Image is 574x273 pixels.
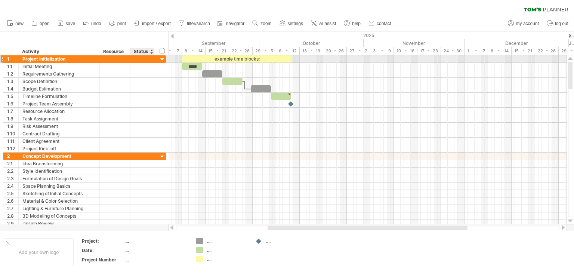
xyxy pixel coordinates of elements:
div: 2.6 [7,197,18,205]
div: Budget Estimation [22,85,96,92]
div: 1.3 [7,78,18,85]
span: my account [516,21,539,26]
div: 24 - 30 [441,47,465,55]
div: 1.1 [7,63,18,70]
a: AI assist [309,19,338,28]
div: November 2025 [364,39,465,47]
span: undo [91,21,101,26]
span: contact [377,21,391,26]
div: 1.6 [7,100,18,107]
span: help [352,21,361,26]
div: 22 - 28 [229,47,253,55]
div: Client Agreement [22,138,96,145]
div: 2.4 [7,182,18,190]
div: Style Identification [22,168,96,175]
div: 27 - 2 [347,47,370,55]
div: 2 [7,153,18,160]
div: 2.8 [7,212,18,220]
div: 8 - 14 [182,47,206,55]
a: navigator [216,19,247,28]
div: Resource Allocation [22,108,96,115]
div: Timeline Formulation [22,93,96,100]
span: AI assist [319,21,336,26]
div: 2.7 [7,205,18,212]
a: my account [506,19,541,28]
div: Concept Development [22,153,96,160]
div: .... [207,256,248,262]
div: example time blocks: [182,55,291,62]
a: zoom [250,19,274,28]
div: 10 - 16 [394,47,417,55]
div: 29 - 5 [253,47,276,55]
a: log out [545,19,571,28]
div: September 2025 [158,39,259,47]
div: 1.2 [7,70,18,77]
div: 1.11 [7,138,18,145]
div: Design Review [22,220,96,227]
div: 2.9 [7,220,18,227]
div: December 2025 [465,39,569,47]
div: .... [207,247,248,253]
div: Project Team Assembly [22,100,96,107]
div: .... [207,238,248,244]
a: filter/search [177,19,212,28]
a: contact [367,19,394,28]
div: 3D Modeling of Concepts [22,212,96,220]
div: 1 [7,55,18,62]
div: .... [124,238,187,244]
div: 20 - 26 [323,47,347,55]
div: 15 - 21 [206,47,229,55]
div: Task Assignment [22,115,96,122]
a: undo [81,19,104,28]
div: 2.2 [7,168,18,175]
span: zoom [260,21,271,26]
div: October 2025 [259,39,364,47]
span: save [66,21,75,26]
div: Add your own logo [4,238,74,266]
span: import / export [142,21,171,26]
div: 1.10 [7,130,18,137]
div: Idea Brainstorming [22,160,96,167]
span: log out [555,21,568,26]
div: 1 - 7 [158,47,182,55]
div: Contract Drafting [22,130,96,137]
div: Requirements Gathering [22,70,96,77]
div: Initial Meeting [22,63,96,70]
div: Sketching of Initial Concepts [22,190,96,197]
div: Date: [82,247,123,254]
div: 3 - 9 [370,47,394,55]
div: 1.12 [7,145,18,152]
div: 1.7 [7,108,18,115]
a: import / export [132,19,173,28]
div: 2.3 [7,175,18,182]
div: 2.5 [7,190,18,197]
div: 1.5 [7,93,18,100]
a: settings [278,19,305,28]
div: Project Kick-off [22,145,96,152]
div: Material & Color Selection [22,197,96,205]
a: print [107,19,128,28]
div: Scope Definition [22,78,96,85]
div: Formulation of Design Goals [22,175,96,182]
span: navigator [226,21,244,26]
div: 22 - 28 [535,47,559,55]
a: save [56,19,77,28]
a: new [5,19,26,28]
div: Risk Assessment [22,123,96,130]
a: help [342,19,363,28]
div: 15 - 21 [512,47,535,55]
span: print [117,21,126,26]
span: open [40,21,50,26]
div: .... [124,247,187,254]
div: Lighting & Furniture Planning [22,205,96,212]
div: 1.8 [7,115,18,122]
div: Project: [82,238,123,244]
div: .... [124,257,187,263]
span: settings [288,21,303,26]
div: 6 - 12 [276,47,300,55]
div: 2.1 [7,160,18,167]
div: Project Initialization [22,55,96,62]
a: open [30,19,52,28]
div: 1.9 [7,123,18,130]
div: 17 - 23 [417,47,441,55]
